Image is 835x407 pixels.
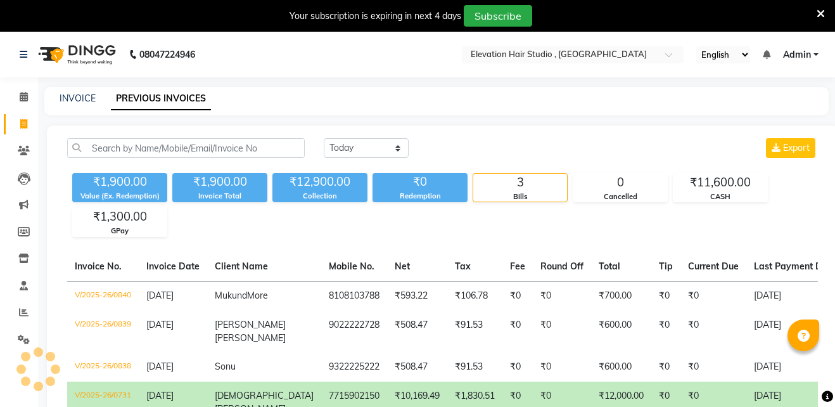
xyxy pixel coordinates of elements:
td: ₹0 [651,281,680,311]
td: 8108103788 [321,281,387,311]
div: Your subscription is expiring in next 4 days [290,10,461,23]
div: ₹1,300.00 [73,208,167,226]
span: [PERSON_NAME] [215,319,286,330]
td: ₹0 [533,281,591,311]
span: Invoice No. [75,261,122,272]
div: CASH [673,191,767,202]
td: ₹91.53 [447,352,502,382]
span: Round Off [540,261,583,272]
span: Mukund [215,290,247,301]
b: 08047224946 [139,37,195,72]
span: Export [783,142,810,153]
div: Invoice Total [172,191,267,202]
span: Sonu [215,361,236,372]
span: More [247,290,268,301]
td: ₹0 [502,352,533,382]
td: ₹0 [680,311,746,352]
td: ₹0 [680,281,746,311]
td: ₹508.47 [387,352,447,382]
div: Bills [473,191,567,202]
div: ₹1,900.00 [72,173,167,191]
td: V/2025-26/0839 [67,311,139,352]
span: [DATE] [146,319,174,330]
span: Admin [783,48,811,61]
input: Search by Name/Mobile/Email/Invoice No [67,138,305,158]
td: 9022222728 [321,311,387,352]
span: [DATE] [146,290,174,301]
button: Export [766,138,815,158]
a: INVOICE [60,93,96,104]
span: [DATE] [146,361,174,372]
span: [DATE] [146,390,174,401]
td: ₹593.22 [387,281,447,311]
div: ₹1,900.00 [172,173,267,191]
td: ₹0 [502,311,533,352]
div: Cancelled [573,191,667,202]
span: [DEMOGRAPHIC_DATA] [215,390,314,401]
td: ₹600.00 [591,311,651,352]
td: ₹0 [651,311,680,352]
span: Invoice Date [146,261,200,272]
td: V/2025-26/0840 [67,281,139,311]
div: ₹0 [373,173,468,191]
div: ₹12,900.00 [272,173,367,191]
div: 0 [573,174,667,191]
td: 9322225222 [321,352,387,382]
td: ₹0 [533,352,591,382]
a: PREVIOUS INVOICES [111,87,211,110]
div: Collection [272,191,367,202]
td: ₹91.53 [447,311,502,352]
td: ₹0 [651,352,680,382]
td: ₹700.00 [591,281,651,311]
td: ₹0 [502,281,533,311]
span: [PERSON_NAME] [215,332,286,344]
span: Current Due [688,261,739,272]
td: ₹106.78 [447,281,502,311]
img: logo [32,37,119,72]
div: GPay [73,226,167,236]
td: ₹0 [680,352,746,382]
td: ₹508.47 [387,311,447,352]
td: V/2025-26/0838 [67,352,139,382]
span: Tip [659,261,673,272]
td: ₹600.00 [591,352,651,382]
span: Net [395,261,410,272]
button: Subscribe [464,5,532,27]
div: 3 [473,174,567,191]
div: ₹11,600.00 [673,174,767,191]
div: Redemption [373,191,468,202]
td: ₹0 [533,311,591,352]
span: Mobile No. [329,261,374,272]
span: Fee [510,261,525,272]
span: Total [599,261,620,272]
span: Client Name [215,261,268,272]
div: Value (Ex. Redemption) [72,191,167,202]
span: Tax [455,261,471,272]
